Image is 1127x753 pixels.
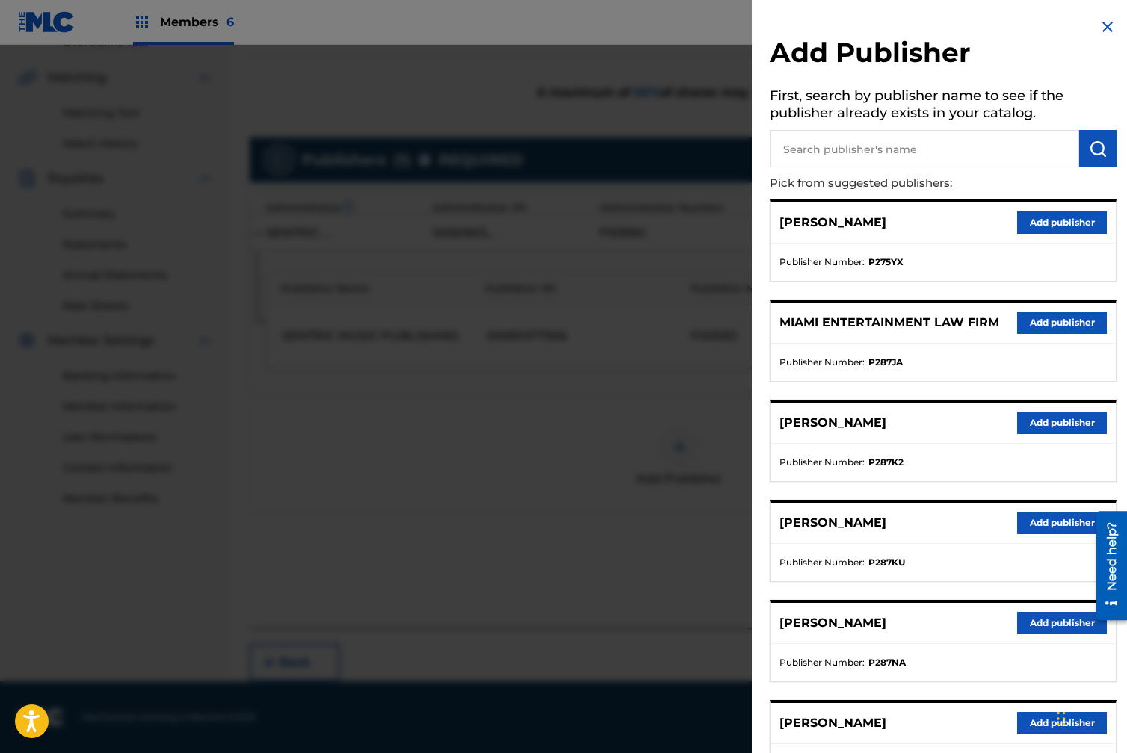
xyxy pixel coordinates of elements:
[1089,140,1107,158] img: Search Works
[770,83,1117,130] h5: First, search by publisher name to see if the publisher already exists in your catalog.
[868,356,903,369] strong: P287JA
[779,255,865,269] span: Publisher Number :
[1017,211,1107,234] button: Add publisher
[868,556,905,569] strong: P287KU
[779,414,886,432] p: [PERSON_NAME]
[779,714,886,732] p: [PERSON_NAME]
[770,130,1079,167] input: Search publisher's name
[1017,712,1107,734] button: Add publisher
[1085,506,1127,626] iframe: Resource Center
[779,614,886,632] p: [PERSON_NAME]
[18,11,75,33] img: MLC Logo
[1017,512,1107,534] button: Add publisher
[779,456,865,469] span: Publisher Number :
[779,556,865,569] span: Publisher Number :
[160,13,234,31] span: Members
[868,656,906,669] strong: P287NA
[133,13,151,31] img: Top Rightsholders
[779,514,886,532] p: [PERSON_NAME]
[1017,412,1107,434] button: Add publisher
[1017,612,1107,634] button: Add publisher
[868,255,904,269] strong: P275YX
[779,214,886,232] p: [PERSON_NAME]
[779,314,999,332] p: MIAMI ENTERTAINMENT LAW FIRM
[779,356,865,369] span: Publisher Number :
[770,167,1031,199] p: Pick from suggested publishers:
[226,15,234,29] span: 6
[868,456,904,469] strong: P287K2
[779,656,865,669] span: Publisher Number :
[1017,312,1107,334] button: Add publisher
[1057,696,1066,741] div: Drag
[770,36,1117,74] h2: Add Publisher
[1052,681,1127,753] iframe: Chat Widget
